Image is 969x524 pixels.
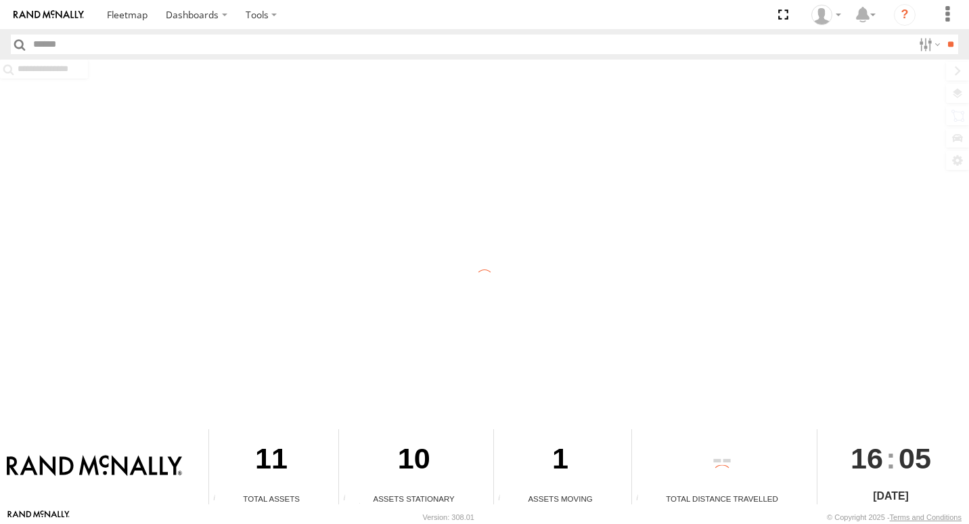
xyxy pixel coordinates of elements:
label: Search Filter Options [914,35,943,54]
div: Total number of Enabled Assets [209,494,229,504]
div: 1 [494,429,627,493]
div: Valeo Dash [807,5,846,25]
div: Total Assets [209,493,334,504]
a: Terms and Conditions [890,513,962,521]
img: rand-logo.svg [14,10,84,20]
div: : [817,429,964,487]
span: 16 [851,429,883,487]
div: 11 [209,429,334,493]
div: Version: 308.01 [423,513,474,521]
i: ? [894,4,916,26]
div: Total number of assets current in transit. [494,494,514,504]
div: [DATE] [817,488,964,504]
div: Assets Stationary [339,493,489,504]
img: Rand McNally [7,455,182,478]
div: Total distance travelled by all assets within specified date range and applied filters [632,494,652,504]
div: Total number of assets current stationary. [339,494,359,504]
div: Assets Moving [494,493,627,504]
div: 10 [339,429,489,493]
div: © Copyright 2025 - [827,513,962,521]
div: Total Distance Travelled [632,493,812,504]
a: Visit our Website [7,510,70,524]
span: 05 [899,429,931,487]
